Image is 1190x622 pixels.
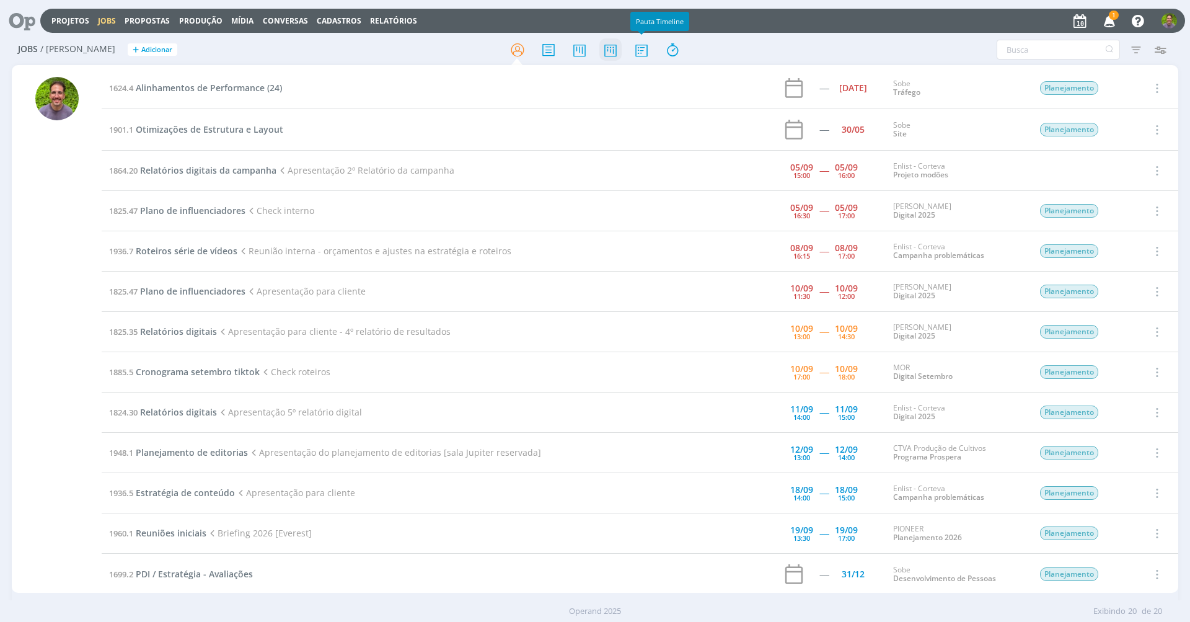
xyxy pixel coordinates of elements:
[140,326,217,337] span: Relatórios digitais
[838,252,855,259] div: 17:00
[109,487,133,499] span: 1936.5
[1093,605,1126,618] span: Exibindo
[793,454,810,461] div: 13:00
[1142,605,1151,618] span: de
[227,16,257,26] button: Mídia
[793,212,810,219] div: 16:30
[136,447,248,458] span: Planejamento de editorias
[790,244,813,252] div: 08/09
[819,406,829,418] span: -----
[235,487,355,499] span: Apresentação para cliente
[819,125,829,134] div: -----
[1153,605,1162,618] span: 20
[313,16,365,26] button: Cadastros
[793,494,810,501] div: 14:00
[790,284,813,293] div: 10/09
[263,16,308,26] a: Conversas
[893,242,1021,260] div: Enlist - Corteva
[819,487,829,499] span: -----
[842,125,865,134] div: 30/05
[819,245,829,257] span: -----
[1040,244,1098,258] span: Planejamento
[790,365,813,373] div: 10/09
[1096,10,1121,32] button: 1
[109,367,133,378] span: 1885.5
[245,205,314,216] span: Check interno
[838,373,855,380] div: 18:00
[838,535,855,541] div: 17:00
[835,365,858,373] div: 10/09
[790,486,813,494] div: 18/09
[793,172,810,179] div: 15:00
[109,285,245,297] a: 1825.47Plano de influenciadores
[893,363,1021,381] div: MOR
[179,16,223,26] a: Produção
[136,245,237,257] span: Roteiros série de vídeos
[1040,365,1098,379] span: Planejamento
[893,331,935,341] a: Digital 2025
[790,526,813,535] div: 19/09
[109,487,235,499] a: 1936.5Estratégia de conteúdo
[51,16,89,26] a: Projetos
[819,326,829,337] span: -----
[140,285,245,297] span: Plano de influenciadores
[245,285,366,297] span: Apresentação para cliente
[140,406,217,418] span: Relatórios digitais
[18,44,38,55] span: Jobs
[835,244,858,252] div: 08/09
[790,445,813,454] div: 12/09
[1128,605,1137,618] span: 20
[893,573,996,584] a: Desenvolvimento de Pessoas
[1040,526,1098,540] span: Planejamento
[893,121,1021,139] div: Sobe
[109,528,133,539] span: 1960.1
[790,324,813,333] div: 10/09
[109,569,133,580] span: 1699.2
[237,245,511,257] span: Reunião interna - orçamentos e ajustes na estratégia e roteiros
[835,203,858,212] div: 05/09
[790,405,813,414] div: 11/09
[838,414,855,420] div: 15:00
[109,205,245,216] a: 1825.47Plano de influenciadores
[819,84,829,92] div: -----
[893,283,1021,301] div: [PERSON_NAME]
[109,82,133,94] span: 1624.4
[136,487,235,499] span: Estratégia de conteúdo
[109,568,253,580] a: 1699.2PDI / Estratégia - Avaliações
[109,286,138,297] span: 1825.47
[893,371,953,381] a: Digital Setembro
[835,163,858,172] div: 05/09
[893,484,1021,502] div: Enlist - Corteva
[109,447,248,458] a: 1948.1Planejamento de editorias
[109,164,276,176] a: 1864.20Relatórios digitais da campanha
[370,16,417,26] a: Relatórios
[109,366,260,378] a: 1885.5Cronograma setembro tiktok
[819,570,829,579] div: -----
[838,212,855,219] div: 17:00
[109,245,237,257] a: 1936.7Roteiros série de vídeos
[248,447,541,458] span: Apresentação do planejamento de editorias [sala Jupiter reservada]
[109,124,133,135] span: 1901.1
[133,43,139,56] span: +
[793,293,810,300] div: 11:30
[109,165,138,176] span: 1864.20
[838,172,855,179] div: 16:00
[893,492,984,502] a: Campanha problemáticas
[109,123,283,135] a: 1901.1Otimizações de Estrutura e Layout
[893,525,1021,543] div: PIONEER
[893,87,920,97] a: Tráfego
[893,566,1021,584] div: Sobe
[793,333,810,340] div: 13:00
[819,164,829,176] span: -----
[1040,81,1098,95] span: Planejamento
[838,494,855,501] div: 15:00
[893,532,962,543] a: Planejamento 2026
[793,414,810,420] div: 14:00
[793,373,810,380] div: 17:00
[136,527,206,539] span: Reuniões iniciais
[793,252,810,259] div: 16:15
[842,570,865,579] div: 31/12
[893,451,961,462] a: Programa Prospera
[1040,567,1098,581] span: Planejamento
[217,326,451,337] span: Apresentação para cliente - 4º relatório de resultados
